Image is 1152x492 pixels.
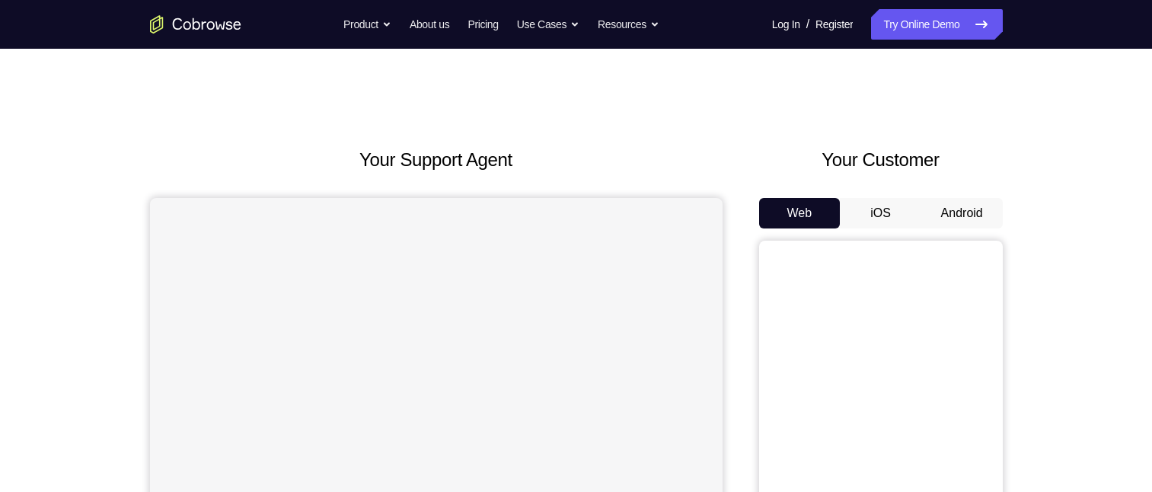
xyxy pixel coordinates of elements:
button: Resources [598,9,659,40]
button: iOS [840,198,921,228]
a: Log In [772,9,800,40]
span: / [806,15,809,34]
a: Go to the home page [150,15,241,34]
button: Product [343,9,391,40]
h2: Your Support Agent [150,146,723,174]
h2: Your Customer [759,146,1003,174]
button: Use Cases [517,9,579,40]
button: Android [921,198,1003,228]
button: Web [759,198,841,228]
a: Try Online Demo [871,9,1002,40]
a: Register [815,9,853,40]
a: About us [410,9,449,40]
a: Pricing [468,9,498,40]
